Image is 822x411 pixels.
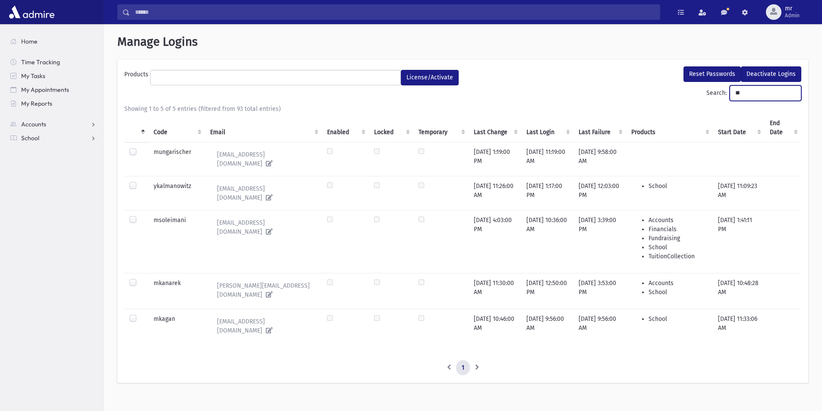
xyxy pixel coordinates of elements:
[521,113,573,142] th: Last Login : activate to sort column ascending
[649,216,708,225] li: Accounts
[124,70,150,82] label: Products
[210,216,317,239] a: [EMAIL_ADDRESS][DOMAIN_NAME]
[21,72,45,80] span: My Tasks
[713,176,765,210] td: [DATE] 11:09:23 AM
[469,309,521,343] td: [DATE] 10:46:00 AM
[322,113,369,142] th: Enabled : activate to sort column ascending
[649,225,708,234] li: Financials
[521,273,573,309] td: [DATE] 12:50:00 PM
[573,142,626,176] td: [DATE] 9:58:00 AM
[649,243,708,252] li: School
[148,210,205,273] td: msoleimani
[21,58,60,66] span: Time Tracking
[148,273,205,309] td: mkanarek
[3,55,103,69] a: Time Tracking
[148,113,205,142] th: Code : activate to sort column ascending
[649,314,708,323] li: School
[369,113,413,142] th: Locked : activate to sort column ascending
[205,113,322,142] th: Email : activate to sort column ascending
[3,35,103,48] a: Home
[649,279,708,288] li: Accounts
[124,104,801,113] div: Showing 1 to 5 of 5 entries (filtered from 93 total entries)
[785,5,800,12] span: mr
[3,83,103,97] a: My Appointments
[210,279,317,302] a: [PERSON_NAME][EMAIL_ADDRESS][DOMAIN_NAME]
[21,100,52,107] span: My Reports
[469,113,521,142] th: Last Change : activate to sort column ascending
[649,234,708,243] li: Fundraising
[713,113,765,142] th: Start Date : activate to sort column ascending
[649,288,708,297] li: School
[683,66,741,82] button: Reset Passwords
[210,314,317,338] a: [EMAIL_ADDRESS][DOMAIN_NAME]
[649,182,708,191] li: School
[713,210,765,273] td: [DATE] 1:41:11 PM
[573,210,626,273] td: [DATE] 3:39:00 PM
[469,176,521,210] td: [DATE] 11:26:00 AM
[21,120,46,128] span: Accounts
[573,309,626,343] td: [DATE] 9:56:00 AM
[765,113,801,142] th: End Date : activate to sort column ascending
[148,309,205,343] td: mkagan
[117,35,808,49] h1: Manage Logins
[401,70,459,85] button: License/Activate
[21,134,39,142] span: School
[521,309,573,343] td: [DATE] 9:56:00 AM
[469,273,521,309] td: [DATE] 11:30:00 AM
[573,176,626,210] td: [DATE] 12:03:00 PM
[521,210,573,273] td: [DATE] 10:36:00 AM
[521,176,573,210] td: [DATE] 1:17:00 PM
[626,113,713,142] th: Products : activate to sort column ascending
[521,142,573,176] td: [DATE] 11:19:00 AM
[713,273,765,309] td: [DATE] 10:48:28 AM
[456,360,470,376] a: 1
[741,66,801,82] button: Deactivate Logins
[785,12,800,19] span: Admin
[706,85,801,101] label: Search:
[573,273,626,309] td: [DATE] 3:53:00 PM
[3,69,103,83] a: My Tasks
[713,309,765,343] td: [DATE] 11:33:06 AM
[649,252,708,261] li: TuitionCollection
[148,142,205,176] td: mungarischer
[7,3,57,21] img: AdmirePro
[3,97,103,110] a: My Reports
[148,176,205,210] td: ykalmanowitz
[21,86,69,94] span: My Appointments
[573,113,626,142] th: Last Failure : activate to sort column ascending
[3,117,103,131] a: Accounts
[21,38,38,45] span: Home
[124,113,148,142] th: : activate to sort column descending
[469,210,521,273] td: [DATE] 4:03:00 PM
[469,142,521,176] td: [DATE] 1:19:00 PM
[130,4,660,20] input: Search
[210,182,317,205] a: [EMAIL_ADDRESS][DOMAIN_NAME]
[210,147,317,171] a: [EMAIL_ADDRESS][DOMAIN_NAME]
[730,85,801,101] input: Search:
[3,131,103,145] a: School
[413,113,469,142] th: Temporary : activate to sort column ascending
